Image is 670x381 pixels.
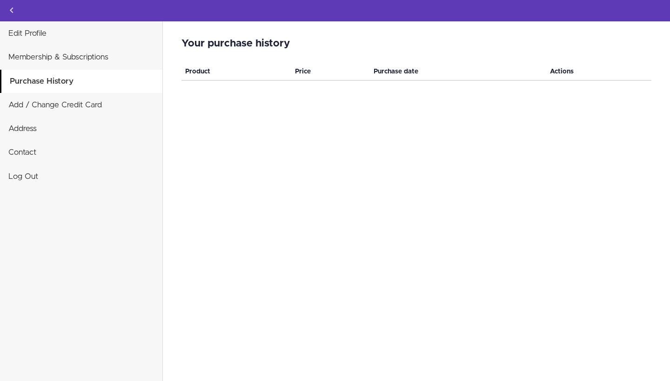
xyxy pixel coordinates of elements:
th: Actions [546,63,651,80]
a: Purchase History [1,70,162,93]
th: Product [181,63,291,80]
th: Purchase date [370,63,546,80]
th: Price [291,63,370,80]
h2: Your purchase history [181,38,651,49]
svg: Back to courses [6,5,17,16]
